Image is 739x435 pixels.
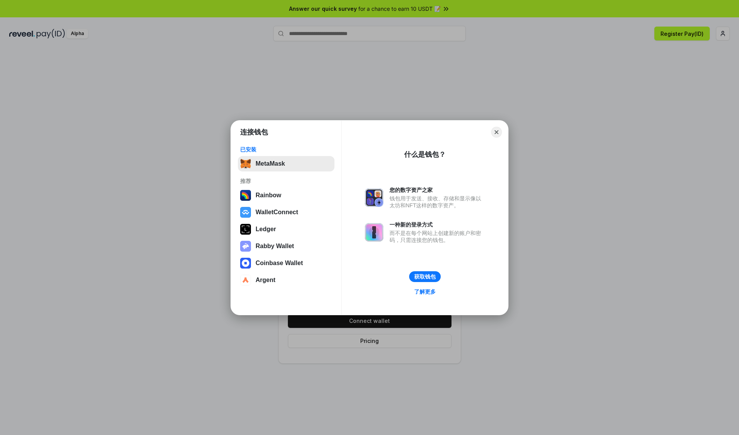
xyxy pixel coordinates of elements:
[414,273,436,280] div: 获取钱包
[404,150,446,159] div: 什么是钱包？
[256,160,285,167] div: MetaMask
[390,230,485,244] div: 而不是在每个网站上创建新的账户和密码，只需连接您的钱包。
[240,158,251,169] img: svg+xml,%3Csvg%20fill%3D%22none%22%20height%3D%2233%22%20viewBox%3D%220%200%2035%2033%22%20width%...
[365,223,383,242] img: svg+xml,%3Csvg%20xmlns%3D%22http%3A%2F%2Fwww.w3.org%2F2000%2Fsvg%22%20fill%3D%22none%22%20viewBox...
[238,205,334,220] button: WalletConnect
[256,243,294,250] div: Rabby Wallet
[240,207,251,218] img: svg+xml,%3Csvg%20width%3D%2228%22%20height%3D%2228%22%20viewBox%3D%220%200%2028%2028%22%20fill%3D...
[240,128,268,137] h1: 连接钱包
[240,178,332,185] div: 推荐
[256,260,303,267] div: Coinbase Wallet
[390,186,485,193] div: 您的数字资产之家
[390,221,485,228] div: 一种新的登录方式
[240,275,251,286] img: svg+xml,%3Csvg%20width%3D%2228%22%20height%3D%2228%22%20viewBox%3D%220%200%2028%2028%22%20fill%3D...
[365,188,383,207] img: svg+xml,%3Csvg%20xmlns%3D%22http%3A%2F%2Fwww.w3.org%2F2000%2Fsvg%22%20fill%3D%22none%22%20viewBox...
[240,241,251,252] img: svg+xml,%3Csvg%20xmlns%3D%22http%3A%2F%2Fwww.w3.org%2F2000%2Fsvg%22%20fill%3D%22none%22%20viewBox...
[238,255,334,271] button: Coinbase Wallet
[238,272,334,288] button: Argent
[256,192,281,199] div: Rainbow
[414,288,436,295] div: 了解更多
[256,277,276,284] div: Argent
[240,258,251,269] img: svg+xml,%3Csvg%20width%3D%2228%22%20height%3D%2228%22%20viewBox%3D%220%200%2028%2028%22%20fill%3D...
[491,127,502,138] button: Close
[256,226,276,233] div: Ledger
[410,287,440,297] a: 了解更多
[240,146,332,153] div: 已安装
[238,222,334,237] button: Ledger
[238,188,334,203] button: Rainbow
[238,238,334,254] button: Rabby Wallet
[240,224,251,235] img: svg+xml,%3Csvg%20xmlns%3D%22http%3A%2F%2Fwww.w3.org%2F2000%2Fsvg%22%20width%3D%2228%22%20height%3...
[240,190,251,201] img: svg+xml,%3Csvg%20width%3D%22120%22%20height%3D%22120%22%20viewBox%3D%220%200%20120%20120%22%20fil...
[238,156,334,171] button: MetaMask
[256,209,298,216] div: WalletConnect
[409,271,441,282] button: 获取钱包
[390,195,485,209] div: 钱包用于发送、接收、存储和显示像以太坊和NFT这样的数字资产。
